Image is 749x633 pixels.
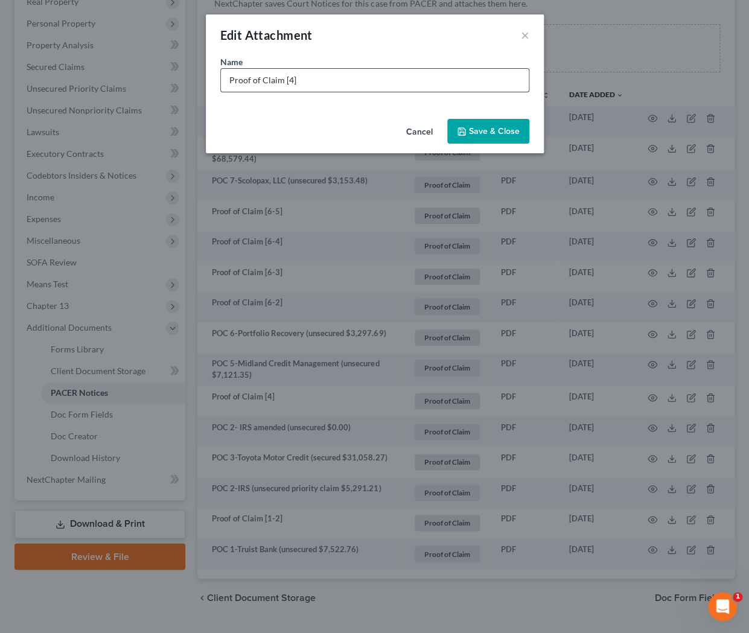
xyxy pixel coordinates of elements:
span: Edit [220,28,243,42]
button: Save & Close [447,119,529,144]
span: Attachment [245,28,313,42]
input: Enter name... [221,69,529,92]
span: Name [220,57,243,67]
span: 1 [733,592,742,602]
span: Save & Close [469,126,520,136]
iframe: Intercom live chat [708,592,737,621]
button: × [521,28,529,42]
button: Cancel [397,120,442,144]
